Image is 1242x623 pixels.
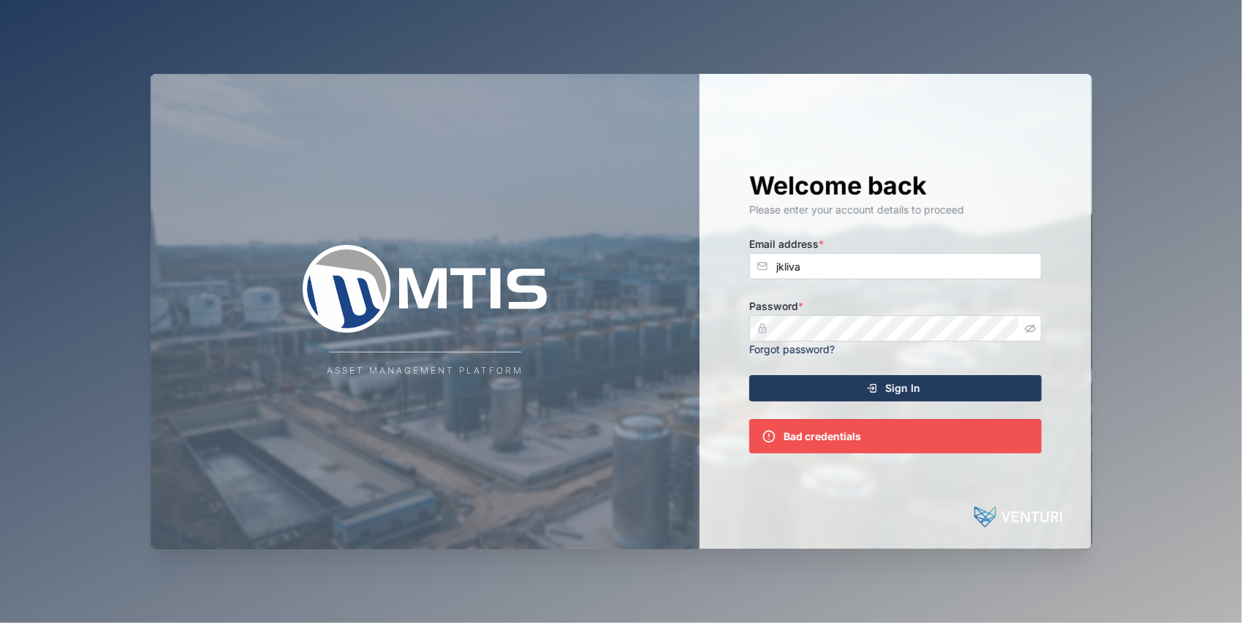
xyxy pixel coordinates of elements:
[749,375,1042,401] button: Sign In
[784,428,861,445] div: Bad credentials
[885,376,920,401] span: Sign In
[749,253,1042,279] input: Enter your email
[749,343,835,355] a: Forgot password?
[974,502,1062,532] img: Powered by: Venturi
[279,245,571,333] img: Company Logo
[749,202,1042,218] div: Please enter your account details to proceed
[749,298,803,314] label: Password
[327,364,523,378] div: Asset Management Platform
[749,170,1042,202] h1: Welcome back
[749,236,824,252] label: Email address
